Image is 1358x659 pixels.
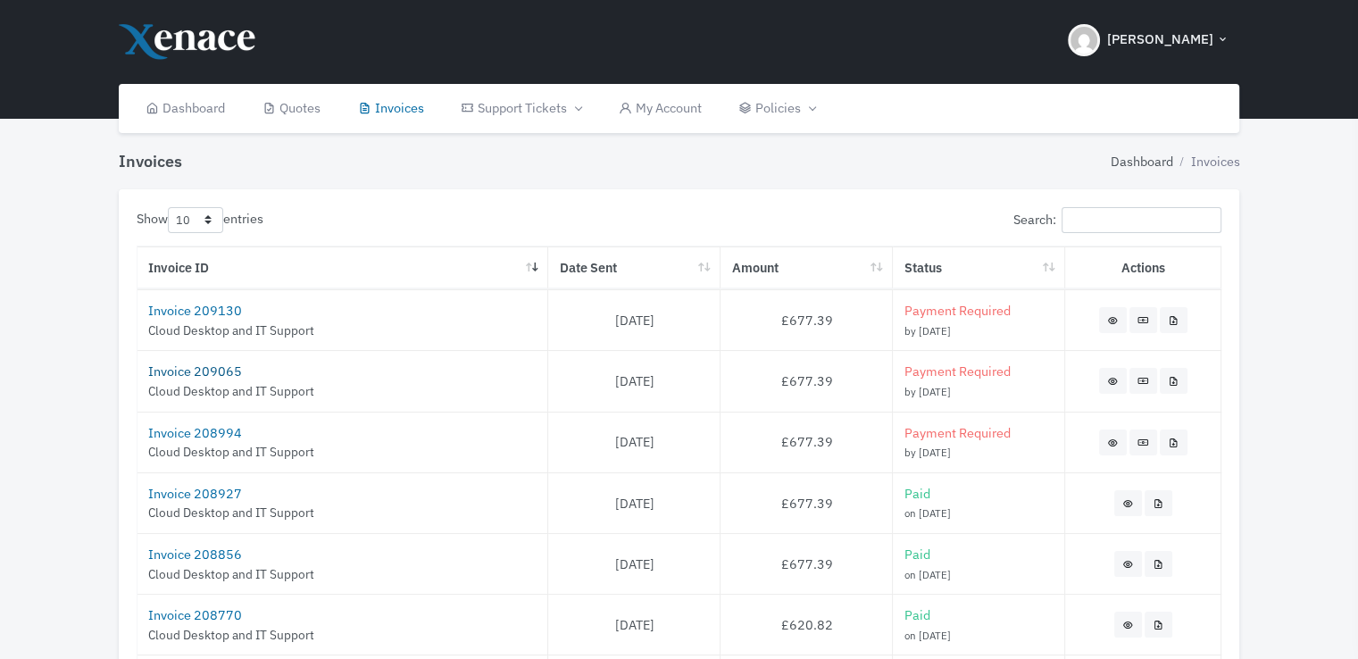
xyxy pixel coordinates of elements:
[128,84,245,133] a: Dashboard
[148,485,242,502] a: Invoice 208927
[904,385,950,398] span: by [DATE]
[1065,246,1221,290] th: Actions
[904,506,950,520] span: on [DATE]
[548,594,721,655] td: [DATE]
[600,84,721,133] a: My Account
[137,207,263,233] label: Show entries
[1013,207,1221,233] label: Search:
[148,302,242,319] a: Invoice 209130
[904,302,1010,319] span: Payment Required
[148,424,242,441] a: Invoice 208994
[148,546,242,563] a: Invoice 208856
[148,322,314,338] span: Cloud Desktop and IT Support
[548,412,721,472] td: [DATE]
[548,246,721,290] th: Date Sent: activate to sort column ascending
[904,568,950,581] span: on [DATE]
[1106,29,1212,50] span: [PERSON_NAME]
[720,84,833,133] a: Policies
[721,472,893,533] td: £677.39
[904,485,929,502] span: Paid
[148,363,242,380] a: Invoice 209065
[721,412,893,472] td: £677.39
[1172,152,1239,171] li: Invoices
[904,629,950,642] span: on [DATE]
[1062,207,1221,233] input: Search:
[1110,152,1172,171] a: Dashboard
[904,446,950,459] span: by [DATE]
[893,246,1065,290] th: Status: activate to sort column ascending
[904,424,1010,441] span: Payment Required
[904,324,950,338] span: by [DATE]
[721,246,893,290] th: Amount: activate to sort column ascending
[1068,24,1100,56] img: Header Avatar
[148,627,314,643] span: Cloud Desktop and IT Support
[548,289,721,350] td: [DATE]
[137,246,549,290] th: Invoice ID: activate to sort column ascending
[148,606,242,623] a: Invoice 208770
[148,444,314,460] span: Cloud Desktop and IT Support
[721,289,893,350] td: £677.39
[721,350,893,411] td: £677.39
[548,350,721,411] td: [DATE]
[904,363,1010,380] span: Payment Required
[548,533,721,594] td: [DATE]
[148,566,314,582] span: Cloud Desktop and IT Support
[721,533,893,594] td: £677.39
[168,207,223,233] select: Showentries
[148,505,314,521] span: Cloud Desktop and IT Support
[442,84,599,133] a: Support Tickets
[244,84,339,133] a: Quotes
[148,383,314,399] span: Cloud Desktop and IT Support
[339,84,443,133] a: Invoices
[119,152,182,171] h4: Invoices
[721,594,893,655] td: £620.82
[904,546,929,563] span: Paid
[1057,9,1239,71] button: [PERSON_NAME]
[904,606,929,623] span: Paid
[548,472,721,533] td: [DATE]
